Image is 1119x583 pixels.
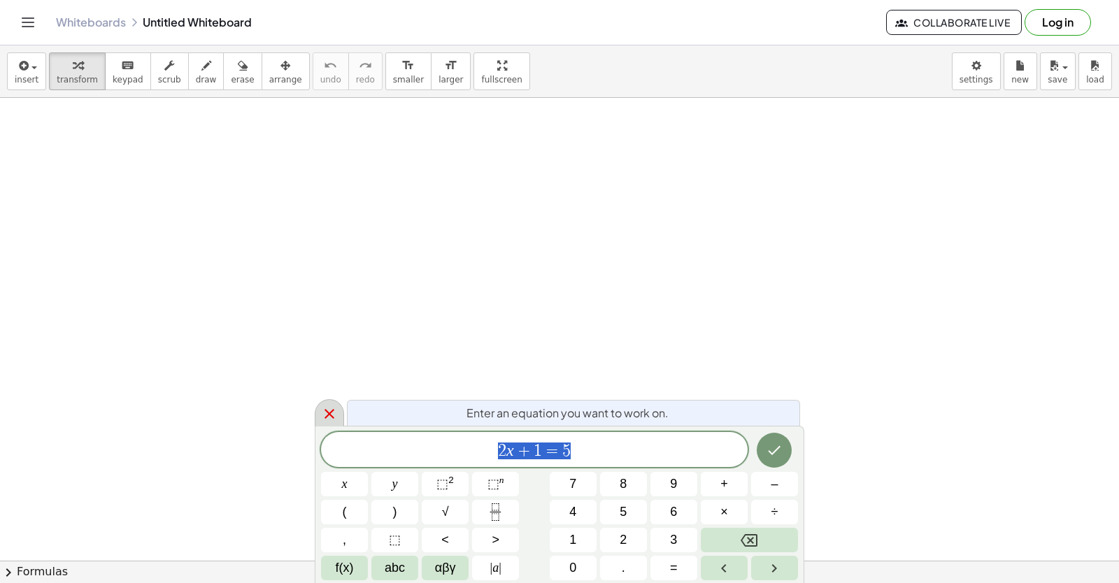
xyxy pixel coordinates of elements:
[57,75,98,85] span: transform
[670,559,678,577] span: =
[336,559,354,577] span: f(x)
[960,75,993,85] span: settings
[701,472,748,496] button: Plus
[448,475,454,485] sup: 2
[7,52,46,90] button: insert
[542,442,562,459] span: =
[262,52,310,90] button: arrange
[435,559,456,577] span: αβγ
[620,531,627,549] span: 2
[751,556,798,580] button: Right arrow
[472,556,519,580] button: Absolute value
[472,528,519,552] button: Greater than
[196,75,217,85] span: draw
[105,52,151,90] button: keyboardkeypad
[1011,75,1029,85] span: new
[442,503,449,521] span: √
[1048,75,1067,85] span: save
[422,500,469,524] button: Square root
[49,52,106,90] button: transform
[371,528,418,552] button: Placeholder
[751,500,798,524] button: Divide
[385,559,405,577] span: abc
[473,52,529,90] button: fullscreen
[113,75,143,85] span: keypad
[15,75,38,85] span: insert
[359,57,372,74] i: redo
[158,75,181,85] span: scrub
[952,52,1001,90] button: settings
[313,52,349,90] button: undoundo
[562,442,571,459] span: 5
[269,75,302,85] span: arrange
[620,475,627,494] span: 8
[550,472,597,496] button: 7
[444,57,457,74] i: format_size
[393,75,424,85] span: smaller
[670,503,677,521] span: 6
[371,556,418,580] button: Alphabet
[514,442,534,459] span: +
[600,472,647,496] button: 8
[324,57,337,74] i: undo
[342,475,348,494] span: x
[371,472,418,496] button: y
[472,472,519,496] button: Superscript
[121,57,134,74] i: keyboard
[150,52,189,90] button: scrub
[534,442,542,459] span: 1
[481,75,522,85] span: fullscreen
[320,75,341,85] span: undo
[1078,52,1112,90] button: load
[650,528,697,552] button: 3
[498,442,506,459] span: 2
[223,52,262,90] button: erase
[431,52,471,90] button: format_sizelarger
[620,503,627,521] span: 5
[650,556,697,580] button: Equals
[670,475,677,494] span: 9
[569,531,576,549] span: 1
[701,556,748,580] button: Left arrow
[1086,75,1104,85] span: load
[550,500,597,524] button: 4
[321,472,368,496] button: x
[622,559,625,577] span: .
[56,15,126,29] a: Whiteboards
[600,556,647,580] button: .
[393,503,397,521] span: )
[422,472,469,496] button: Squared
[487,477,499,491] span: ⬚
[385,52,432,90] button: format_sizesmaller
[321,556,368,580] button: Functions
[321,528,368,552] button: ,
[1025,9,1091,36] button: Log in
[886,10,1022,35] button: Collaborate Live
[1040,52,1076,90] button: save
[436,477,448,491] span: ⬚
[720,475,728,494] span: +
[569,503,576,521] span: 4
[771,503,778,521] span: ÷
[600,500,647,524] button: 5
[650,472,697,496] button: 9
[569,475,576,494] span: 7
[499,475,504,485] sup: n
[499,561,501,575] span: |
[356,75,375,85] span: redo
[670,531,677,549] span: 3
[506,441,514,459] var: x
[401,57,415,74] i: format_size
[392,475,398,494] span: y
[321,500,368,524] button: (
[490,561,493,575] span: |
[701,528,798,552] button: Backspace
[720,503,728,521] span: ×
[348,52,383,90] button: redoredo
[1004,52,1037,90] button: new
[771,475,778,494] span: –
[550,528,597,552] button: 1
[751,472,798,496] button: Minus
[757,433,792,468] button: Done
[569,559,576,577] span: 0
